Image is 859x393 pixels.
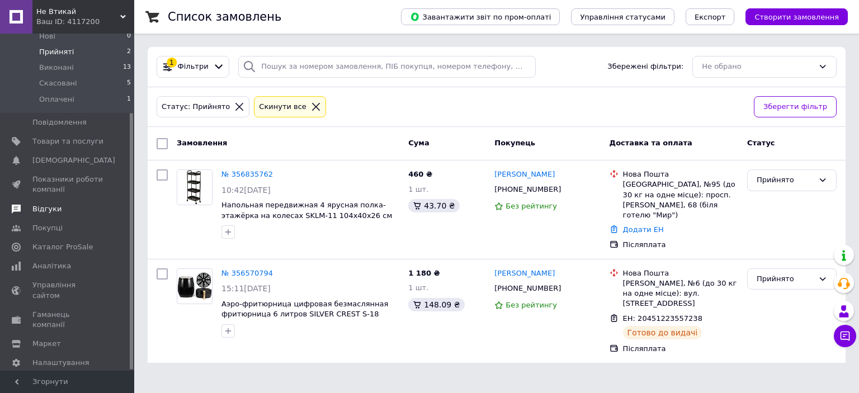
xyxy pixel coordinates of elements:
[177,139,227,147] span: Замовлення
[39,31,55,41] span: Нові
[32,174,103,195] span: Показники роботи компанії
[127,78,131,88] span: 5
[408,185,428,193] span: 1 шт.
[221,284,271,293] span: 15:11[DATE]
[177,272,212,300] img: Фото товару
[763,101,827,113] span: Зберегти фільтр
[408,298,464,311] div: 148.09 ₴
[221,300,388,329] a: Аэро-фритюрница цифровая безмаслянная фритюрница 6 литров SILVER CREST S-18 2400W
[32,339,61,349] span: Маркет
[834,325,856,347] button: Чат з покупцем
[32,358,89,368] span: Налаштування
[408,199,459,212] div: 43.70 ₴
[36,7,120,17] span: Не Втикай
[167,58,177,68] div: 1
[623,278,738,309] div: [PERSON_NAME], №6 (до 30 кг на одне місце): вул. [STREET_ADDRESS]
[221,201,392,220] a: Напольная передвижная 4 ярусная полка-этажёрка на колесах SKLM-11 104х40х26 см
[494,139,535,147] span: Покупець
[36,17,134,27] div: Ваш ID: 4117200
[492,281,563,296] div: [PHONE_NUMBER]
[623,314,702,323] span: ЕН: 20451223557238
[623,179,738,220] div: [GEOGRAPHIC_DATA], №95 (до 30 кг на одне місце): просп. [PERSON_NAME], 68 (біля готелю "Мир")
[32,204,62,214] span: Відгуки
[177,170,212,205] img: Фото товару
[623,344,738,354] div: Післяплата
[506,202,557,210] span: Без рейтингу
[580,13,666,21] span: Управління статусами
[695,13,726,21] span: Експорт
[506,301,557,309] span: Без рейтингу
[410,12,551,22] span: Завантажити звіт по пром-оплаті
[32,117,87,127] span: Повідомлення
[127,31,131,41] span: 0
[734,12,848,21] a: Створити замовлення
[238,56,536,78] input: Пошук за номером замовлення, ПІБ покупця, номером телефону, Email, номером накладної
[39,78,77,88] span: Скасовані
[177,268,213,304] a: Фото товару
[408,139,429,147] span: Cума
[401,8,560,25] button: Завантажити звіт по пром-оплаті
[221,186,271,195] span: 10:42[DATE]
[610,139,692,147] span: Доставка та оплата
[607,61,683,72] span: Збережені фільтри:
[32,280,103,300] span: Управління сайтом
[408,269,440,277] span: 1 180 ₴
[492,182,563,197] div: [PHONE_NUMBER]
[623,240,738,250] div: Післяплата
[32,136,103,146] span: Товари та послуги
[221,170,273,178] a: № 356835762
[494,169,555,180] a: [PERSON_NAME]
[623,169,738,179] div: Нова Пошта
[32,155,115,165] span: [DEMOGRAPHIC_DATA]
[39,63,74,73] span: Виконані
[159,101,232,113] div: Статус: Прийнято
[32,310,103,330] span: Гаманець компанії
[686,8,735,25] button: Експорт
[177,169,213,205] a: Фото товару
[757,174,814,186] div: Прийнято
[123,63,131,73] span: 13
[747,139,775,147] span: Статус
[168,10,281,23] h1: Список замовлень
[32,261,71,271] span: Аналітика
[32,242,93,252] span: Каталог ProSale
[39,94,74,105] span: Оплачені
[494,268,555,279] a: [PERSON_NAME]
[408,283,428,292] span: 1 шт.
[257,101,309,113] div: Cкинути все
[408,170,432,178] span: 460 ₴
[623,268,738,278] div: Нова Пошта
[745,8,848,25] button: Створити замовлення
[571,8,674,25] button: Управління статусами
[32,223,63,233] span: Покупці
[39,47,74,57] span: Прийняті
[702,61,814,73] div: Не обрано
[178,61,209,72] span: Фільтри
[623,326,702,339] div: Готово до видачі
[127,94,131,105] span: 1
[754,96,837,118] button: Зберегти фільтр
[757,273,814,285] div: Прийнято
[623,225,664,234] a: Додати ЕН
[127,47,131,57] span: 2
[754,13,839,21] span: Створити замовлення
[221,269,273,277] a: № 356570794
